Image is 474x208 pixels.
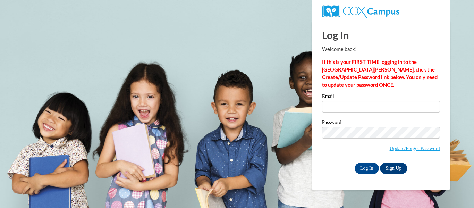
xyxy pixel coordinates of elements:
[322,45,440,53] p: Welcome back!
[322,94,440,101] label: Email
[380,163,407,174] a: Sign Up
[355,163,379,174] input: Log In
[322,8,399,14] a: COX Campus
[322,28,440,42] h1: Log In
[390,145,440,151] a: Update/Forgot Password
[322,59,438,88] strong: If this is your FIRST TIME logging in to the [GEOGRAPHIC_DATA][PERSON_NAME], click the Create/Upd...
[322,5,399,18] img: COX Campus
[322,120,440,127] label: Password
